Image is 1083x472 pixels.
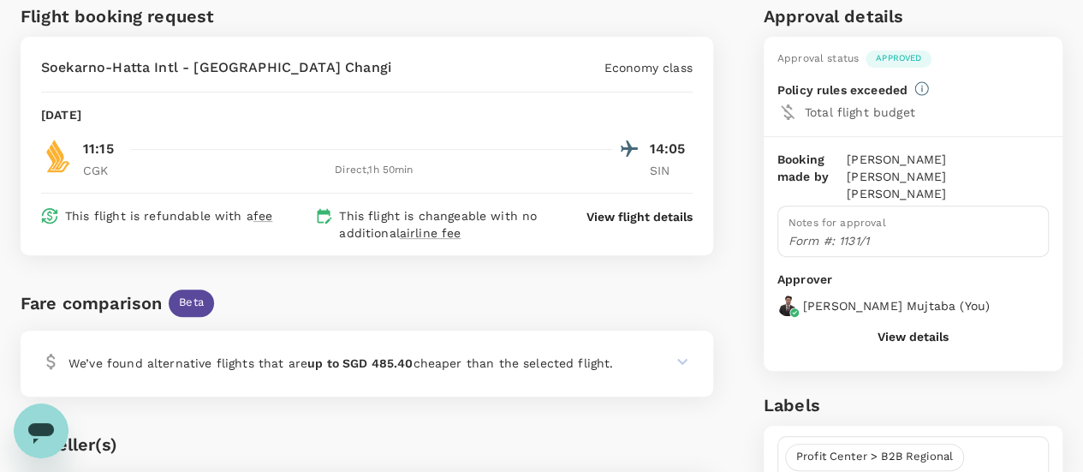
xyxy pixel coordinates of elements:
[764,391,1062,419] h6: Labels
[400,226,461,240] span: airline fee
[586,208,693,225] button: View flight details
[41,57,391,78] p: Soekarno-Hatta Intl - [GEOGRAPHIC_DATA] Changi
[169,295,214,311] span: Beta
[788,217,886,229] span: Notes for approval
[253,209,272,223] span: fee
[786,449,963,465] span: Profit Center > B2B Regional
[847,151,1049,202] p: [PERSON_NAME] [PERSON_NAME] [PERSON_NAME]
[21,3,363,30] h6: Flight booking request
[307,356,413,370] b: up to SGD 485.40
[604,59,693,76] p: Economy class
[777,51,859,68] div: Approval status
[777,296,798,316] img: avatar-688dc3ae75335.png
[788,232,1038,249] p: Form #: 1131/1
[764,3,1062,30] h6: Approval details
[14,403,68,458] iframe: Button to launch messaging window
[65,207,272,224] p: This flight is refundable with a
[83,139,114,159] p: 11:15
[21,290,162,317] div: Fare comparison
[777,151,847,202] p: Booking made by
[83,162,126,179] p: CGK
[136,162,612,179] div: Direct , 1h 50min
[339,207,555,242] p: This flight is changeable with no additional
[777,81,907,99] p: Policy rules exceeded
[650,162,693,179] p: SIN
[866,52,931,64] span: Approved
[41,139,75,173] img: SQ
[805,104,1049,121] p: Total flight budget
[777,271,1049,289] p: Approver
[21,431,713,458] div: Traveller(s)
[878,330,949,344] button: View details
[68,355,613,372] p: We’ve found alternative flights that are cheaper than the selected flight.
[650,139,693,159] p: 14:05
[41,106,81,123] p: [DATE]
[803,297,990,314] p: [PERSON_NAME] Mujtaba ( You )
